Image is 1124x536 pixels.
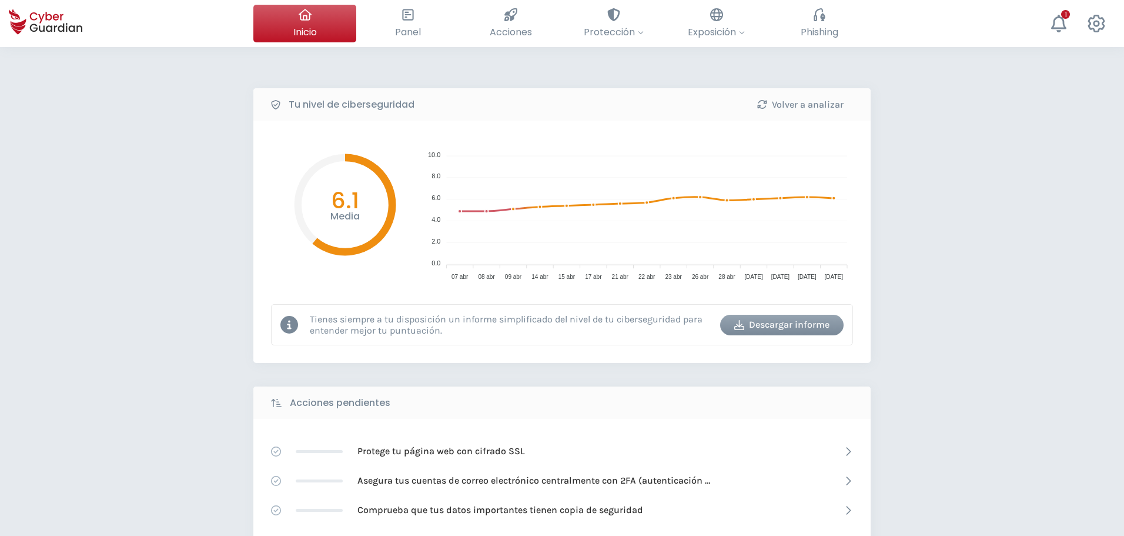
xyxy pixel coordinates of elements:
button: Protección [562,5,665,42]
button: Phishing [768,5,871,42]
tspan: 21 abr [612,274,629,280]
button: Exposición [665,5,768,42]
tspan: 07 abr [451,274,469,280]
tspan: 0.0 [431,259,440,267]
tspan: 6.0 [431,194,440,201]
div: 1 [1061,10,1070,19]
span: Panel [395,25,421,39]
tspan: [DATE] [771,274,790,280]
button: Acciones [459,5,562,42]
tspan: 28 abr [718,274,735,280]
tspan: [DATE] [744,274,763,280]
b: Acciones pendientes [290,396,390,410]
tspan: 08 abr [478,274,495,280]
button: Descargar informe [720,315,844,335]
tspan: 10.0 [428,151,440,158]
button: Inicio [253,5,356,42]
p: Asegura tus cuentas de correo electrónico centralmente con 2FA (autenticación [PERSON_NAME] factor) [357,474,710,487]
div: Volver a analizar [747,98,853,112]
p: Comprueba que tus datos importantes tienen copia de seguridad [357,504,643,517]
tspan: [DATE] [825,274,844,280]
tspan: 14 abr [531,274,548,280]
tspan: 23 abr [665,274,682,280]
b: Tu nivel de ciberseguridad [289,98,414,112]
span: Phishing [801,25,838,39]
span: Exposición [688,25,745,39]
button: Panel [356,5,459,42]
tspan: 09 abr [505,274,522,280]
tspan: 15 abr [558,274,576,280]
div: Descargar informe [729,318,835,332]
tspan: 22 abr [638,274,655,280]
span: Inicio [293,25,317,39]
tspan: 26 abr [692,274,709,280]
tspan: 4.0 [431,216,440,223]
tspan: [DATE] [798,274,817,280]
tspan: 17 abr [585,274,602,280]
p: Protege tu página web con cifrado SSL [357,445,525,458]
span: Protección [584,25,644,39]
span: Acciones [490,25,532,39]
tspan: 8.0 [431,172,440,179]
tspan: 2.0 [431,238,440,245]
button: Volver a analizar [738,94,862,115]
p: Tienes siempre a tu disposición un informe simplificado del nivel de tu ciberseguridad para enten... [310,314,711,336]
